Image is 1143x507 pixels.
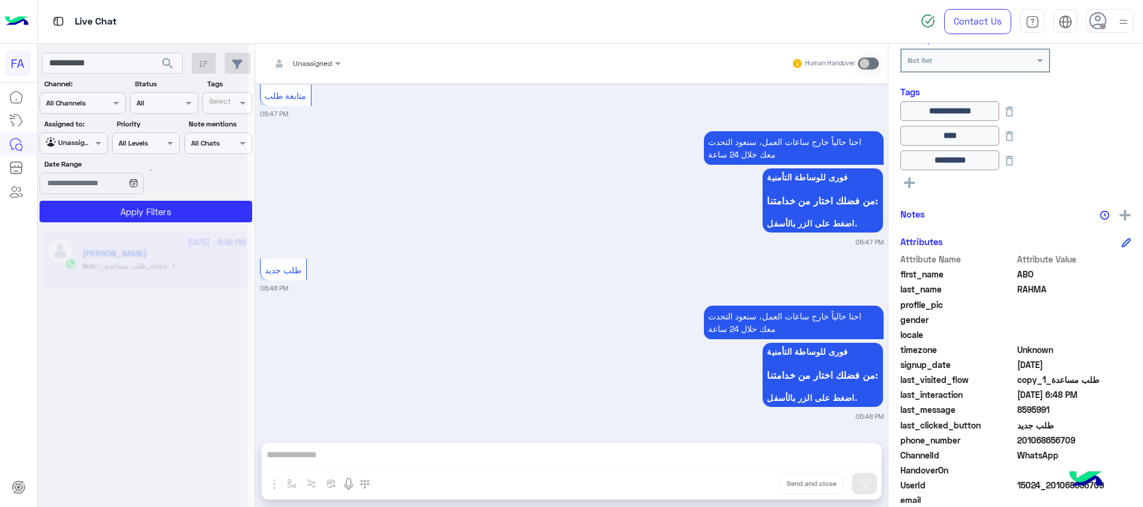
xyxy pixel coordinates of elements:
span: Unassigned [293,59,332,68]
p: Live Chat [75,14,117,30]
a: Contact Us [944,9,1011,34]
span: last_visited_flow [900,373,1015,386]
span: 2 [1017,449,1132,461]
span: locale [900,328,1015,341]
span: طلب مساعدة_copy_1 [1017,373,1132,386]
span: HandoverOn [900,464,1015,476]
span: Attribute Value [1017,253,1132,265]
div: FA [5,50,31,76]
span: gender [900,313,1015,326]
span: اضغط على الزر بالأسفل. [767,393,878,403]
span: فورى للوساطة التأمنية [767,173,878,182]
img: spinner [921,14,935,28]
span: طلب جديد [1017,419,1132,431]
span: UserId [900,479,1015,491]
span: 15024_201068656709 [1017,479,1132,491]
h6: Notes [900,209,925,219]
span: 2025-05-06T11:32:41.303Z [1017,358,1132,371]
span: last_name [900,283,1015,295]
img: tab [51,14,66,29]
span: Attribute Name [900,253,1015,265]
span: 2025-09-25T15:48:17.483Z [1017,388,1132,401]
span: last_clicked_button [900,419,1015,431]
span: timezone [900,343,1015,356]
span: last_message [900,403,1015,416]
span: ABO [1017,268,1132,280]
span: null [1017,328,1132,341]
span: null [1017,494,1132,506]
span: email [900,494,1015,506]
span: RAHMA [1017,283,1132,295]
span: first_name [900,268,1015,280]
span: phone_number [900,434,1015,446]
small: 06:48 PM [855,412,884,421]
h6: Attributes [900,236,943,247]
span: 8595991 [1017,403,1132,416]
small: 06:47 PM [260,109,288,119]
span: signup_date [900,358,1015,371]
img: notes [1100,210,1109,220]
span: profile_pic [900,298,1015,311]
span: null [1017,464,1132,476]
span: من فضلك اختار من خدامتنا: [767,195,878,206]
small: 06:47 PM [855,237,884,247]
span: من فضلك اختار من خدامتنا: [767,369,878,381]
img: hulul-logo.png [1065,459,1107,501]
span: طلب جديد [265,265,301,275]
span: Unknown [1017,343,1132,356]
img: tab [1059,15,1072,29]
h6: Tags [900,86,1131,97]
span: null [1017,313,1132,326]
span: اضغط على الزر بالأسفل. [767,219,878,228]
span: last_interaction [900,388,1015,401]
div: Select [207,96,231,110]
p: 25/9/2025, 6:47 PM [704,131,884,165]
small: Human Handover [805,59,855,68]
span: فورى للوساطة التأمنية [767,347,878,357]
div: loading... [132,159,153,180]
img: profile [1116,14,1131,29]
a: tab [1020,9,1044,34]
img: tab [1026,15,1039,29]
img: Logo [5,9,29,34]
p: 25/9/2025, 6:48 PM [704,306,884,339]
button: Send and close [780,473,843,494]
span: ChannelId [900,449,1015,461]
small: 06:48 PM [260,283,288,293]
img: add [1120,210,1130,221]
span: 201068656709 [1017,434,1132,446]
span: متابعة طلب [265,90,306,101]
